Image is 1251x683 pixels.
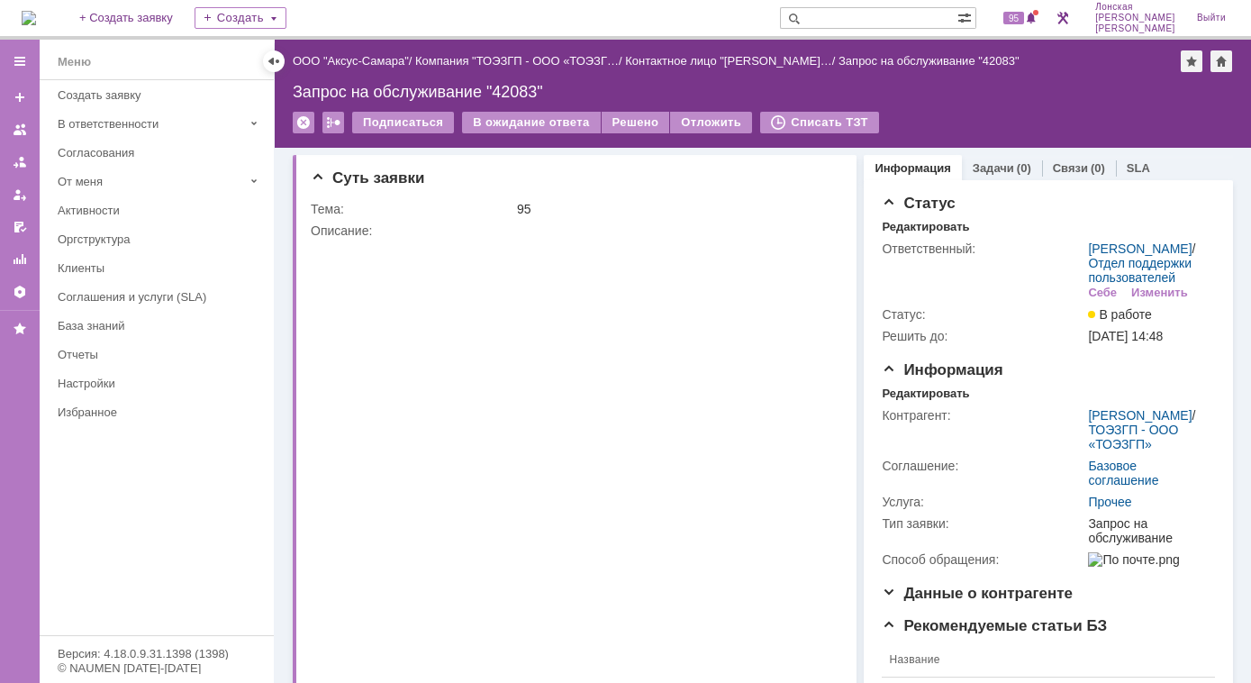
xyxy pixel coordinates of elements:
a: Согласования [50,139,270,167]
div: / [625,54,839,68]
div: Редактировать [882,387,969,401]
a: Отчеты [50,341,270,369]
div: Способ обращения: [882,552,1084,567]
a: Заявки на командах [5,115,34,144]
div: База знаний [58,319,263,332]
span: [PERSON_NAME] [1095,23,1175,34]
div: Тип заявки: [882,516,1084,531]
a: SLA [1127,161,1150,175]
div: Запрос на обслуживание "42083" [839,54,1020,68]
div: Статус: [882,307,1084,322]
a: [PERSON_NAME] [1088,408,1192,423]
a: Отчеты [5,245,34,274]
a: Настройки [5,278,34,306]
div: Создать заявку [58,88,263,102]
div: Себе [1088,286,1117,300]
a: Создать заявку [50,81,270,109]
div: Меню [58,51,91,73]
a: Активности [50,196,270,224]
div: / [1088,241,1208,285]
div: Отчеты [58,348,263,361]
img: logo [22,11,36,25]
a: [PERSON_NAME] [1088,241,1192,256]
span: 95 [1003,12,1024,24]
a: Заявки в моей ответственности [5,148,34,177]
a: Контактное лицо "[PERSON_NAME]… [625,54,832,68]
div: Создать [195,7,286,29]
a: Перейти в интерфейс администратора [1052,7,1074,29]
span: В работе [1088,307,1151,322]
a: Соглашения и услуги (SLA) [50,283,270,311]
a: Базовое соглашение [1088,459,1158,487]
div: © NAUMEN [DATE]-[DATE] [58,662,256,674]
div: Соглашения и услуги (SLA) [58,290,263,304]
span: Суть заявки [311,169,424,187]
div: Добавить в избранное [1181,50,1202,72]
span: Расширенный поиск [957,8,975,25]
div: Ответственный: [882,241,1084,256]
div: Избранное [58,405,243,419]
a: Перейти на домашнюю страницу [22,11,36,25]
span: Статус [882,195,955,212]
a: Мои согласования [5,213,34,241]
div: Настройки [58,377,263,390]
div: Работа с массовостью [322,112,344,133]
div: Сделать домашней страницей [1210,50,1232,72]
span: Рекомендуемые статьи БЗ [882,617,1107,634]
a: Оргструктура [50,225,270,253]
div: Скрыть меню [263,50,285,72]
div: (0) [1017,161,1031,175]
img: По почте.png [1088,552,1179,567]
div: / [293,54,415,68]
span: Данные о контрагенте [882,585,1073,602]
a: Создать заявку [5,83,34,112]
a: ООО "Аксус-Самара" [293,54,409,68]
div: В ответственности [58,117,243,131]
div: Описание: [311,223,837,238]
a: Информация [875,161,950,175]
div: Оргструктура [58,232,263,246]
div: 95 [517,202,833,216]
div: Согласования [58,146,263,159]
div: Активности [58,204,263,217]
a: Настройки [50,369,270,397]
div: (0) [1091,161,1105,175]
div: Запрос на обслуживание "42083" [293,83,1233,101]
div: / [1088,408,1208,451]
span: Лонская [1095,2,1175,13]
a: Клиенты [50,254,270,282]
a: Отдел поддержки пользователей [1088,256,1192,285]
a: База знаний [50,312,270,340]
th: Название [882,642,1201,678]
div: Удалить [293,112,314,133]
div: Версия: 4.18.0.9.31.1398 (1398) [58,648,256,660]
span: [DATE] 14:48 [1088,329,1163,343]
div: Тема: [311,202,513,216]
div: Запрос на обслуживание [1088,516,1208,545]
div: Редактировать [882,220,969,234]
a: Компания "ТОЭЗГП - ООО «ТОЭЗГ… [415,54,619,68]
div: Контрагент: [882,408,1084,423]
div: Решить до: [882,329,1084,343]
div: / [415,54,625,68]
a: ТОЭЗГП - ООО «ТОЭЗГП» [1088,423,1178,451]
a: Прочее [1088,495,1131,509]
div: Услуга: [882,495,1084,509]
a: Связи [1053,161,1088,175]
a: Задачи [973,161,1014,175]
div: Изменить [1131,286,1188,300]
span: [PERSON_NAME] [1095,13,1175,23]
div: Соглашение: [882,459,1084,473]
span: Информация [882,361,1002,378]
div: Клиенты [58,261,263,275]
div: От меня [58,175,243,188]
a: Мои заявки [5,180,34,209]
